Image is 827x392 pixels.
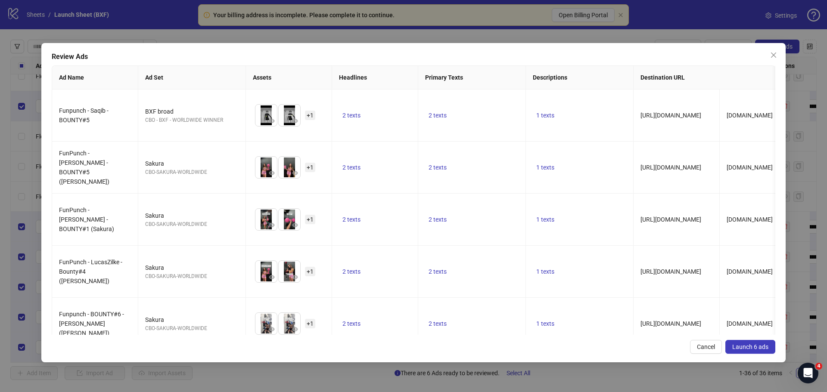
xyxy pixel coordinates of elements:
span: 2 texts [342,320,361,327]
button: 1 texts [533,266,558,277]
span: + 1 [305,319,315,328]
img: Asset 1 [255,209,277,230]
span: + 1 [305,215,315,224]
div: CBO-SAKURA-WORLDWIDE [145,220,239,228]
img: Asset 2 [279,209,300,230]
button: Cancel [690,340,722,354]
span: + 1 [305,163,315,172]
div: Sakura [145,263,239,272]
button: 2 texts [339,214,364,225]
button: 2 texts [339,318,364,329]
th: Primary Texts [418,66,526,90]
span: eye [292,118,298,124]
button: 2 texts [339,110,364,120]
button: Preview [290,324,300,334]
span: eye [292,170,298,176]
span: [DOMAIN_NAME] [727,216,773,223]
th: Destination URL [634,66,785,90]
div: CBO-SAKURA-WORLDWIDE [145,272,239,281]
div: BXF broad [145,107,239,116]
span: + 1 [305,267,315,276]
th: Assets [246,66,332,90]
button: 1 texts [533,214,558,225]
span: 1 texts [536,268,554,275]
span: [URL][DOMAIN_NAME] [640,164,701,171]
span: [URL][DOMAIN_NAME] [640,320,701,327]
span: [DOMAIN_NAME] [727,164,773,171]
span: 2 texts [342,216,361,223]
span: [DOMAIN_NAME] [727,268,773,275]
button: 2 texts [425,110,450,120]
button: 2 texts [425,214,450,225]
button: Preview [290,220,300,230]
button: 1 texts [533,318,558,329]
button: Preview [267,272,277,282]
div: Sakura [145,159,239,168]
button: 2 texts [425,162,450,173]
img: Asset 1 [255,157,277,178]
div: Review Ads [52,52,775,62]
img: Asset 1 [255,313,277,334]
span: 2 texts [429,164,447,171]
span: 2 texts [342,164,361,171]
span: FunPunch - [PERSON_NAME] - BOUNTY#5 ([PERSON_NAME]) [59,150,109,185]
span: 2 texts [429,112,447,119]
span: 2 texts [429,268,447,275]
th: Headlines [332,66,418,90]
img: Asset 2 [279,261,300,282]
button: Preview [267,220,277,230]
div: CBO-SAKURA-WORLDWIDE [145,168,239,176]
button: Preview [267,324,277,334]
span: Cancel [697,343,715,350]
span: Funpunch - Saqib - BOUNTY#5 [59,107,109,123]
button: 1 texts [533,162,558,173]
button: 2 texts [425,318,450,329]
img: Asset 1 [255,261,277,282]
span: Launch 6 ads [732,343,768,350]
span: eye [269,222,275,228]
span: 2 texts [342,112,361,119]
span: [URL][DOMAIN_NAME] [640,112,701,119]
span: eye [269,326,275,332]
span: eye [269,170,275,176]
img: Asset 2 [279,157,300,178]
span: [DOMAIN_NAME] [727,112,773,119]
span: + 1 [305,111,315,120]
span: FunPunch - [PERSON_NAME] - BOUNTY#1 (Sakura) [59,207,114,232]
div: Sakura [145,315,239,324]
button: 2 texts [339,266,364,277]
span: 1 texts [536,216,554,223]
span: eye [292,274,298,280]
span: [URL][DOMAIN_NAME] [640,268,701,275]
button: Preview [290,168,300,178]
span: eye [269,274,275,280]
div: CBO - BXF - WORLDWIDE WINNER [145,116,239,124]
span: eye [292,222,298,228]
span: 2 texts [429,320,447,327]
button: 2 texts [339,162,364,173]
iframe: Intercom live chat [798,363,818,383]
div: CBO-SAKURA-WORLDWIDE [145,324,239,333]
span: 1 texts [536,320,554,327]
span: FunPunch - LucasZilke - Bounty#4 ([PERSON_NAME]) [59,259,122,284]
span: 4 [815,363,822,370]
button: Preview [290,116,300,126]
button: Close [767,48,780,62]
div: Sakura [145,211,239,220]
span: 1 texts [536,112,554,119]
img: Asset 2 [279,313,300,334]
span: [DOMAIN_NAME] [727,320,773,327]
span: eye [269,118,275,124]
th: Ad Set [138,66,246,90]
span: 2 texts [429,216,447,223]
img: Asset 1 [255,105,277,126]
span: 1 texts [536,164,554,171]
th: Ad Name [52,66,138,90]
button: 2 texts [425,266,450,277]
button: 1 texts [533,110,558,120]
span: [URL][DOMAIN_NAME] [640,216,701,223]
button: Launch 6 ads [725,340,775,354]
button: Preview [267,116,277,126]
span: 2 texts [342,268,361,275]
span: eye [292,326,298,332]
